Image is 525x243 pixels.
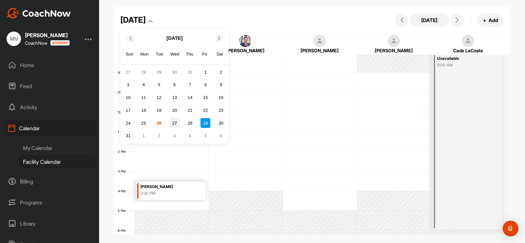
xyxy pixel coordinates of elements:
div: [PERSON_NAME] [289,47,350,54]
div: 4 PM [114,189,132,193]
div: [PERSON_NAME] [25,33,70,38]
div: Choose Saturday, August 30th, 2025 [216,118,226,128]
div: 3 PM [114,169,132,173]
div: month 2025-08 [122,66,227,142]
div: Activity [4,99,96,115]
img: CoachNow acadmey [50,40,70,46]
div: Choose Sunday, July 27th, 2025 [123,67,133,77]
div: Facility Calendar [18,155,96,169]
div: Choose Sunday, August 10th, 2025 [123,93,133,103]
div: Billing [4,173,96,190]
div: Choose Friday, August 22nd, 2025 [200,106,210,115]
div: Choose Sunday, August 3rd, 2025 [123,80,133,90]
div: Sun [125,50,134,59]
div: 5 PM [114,209,132,213]
div: Choose Friday, August 8th, 2025 [200,80,210,90]
div: [PERSON_NAME] [215,47,276,54]
div: 10 AM [114,71,134,75]
img: square_default-ef6cabf814de5a2bf16c804365e32c732080f9872bdf737d349900a9daf73cf9.png [313,35,326,47]
div: Programs [4,194,96,211]
div: 12 PM [114,110,134,114]
div: [DATE] [120,14,146,26]
div: [PERSON_NAME] [364,47,424,54]
div: [PERSON_NAME] [140,183,194,191]
div: Choose Saturday, August 16th, 2025 [216,93,226,103]
div: Feed [4,78,96,94]
div: Choose Sunday, August 17th, 2025 [123,106,133,115]
div: 11 AM [114,90,133,94]
div: Choose Thursday, August 28th, 2025 [185,118,195,128]
div: Fri [200,50,209,59]
div: Choose Friday, August 1st, 2025 [200,67,210,77]
div: Choose Tuesday, August 5th, 2025 [154,80,164,90]
div: Open Intercom Messenger [503,221,518,236]
div: Sat [216,50,224,59]
div: Choose Thursday, September 4th, 2025 [185,131,195,141]
div: Choose Tuesday, August 19th, 2025 [154,106,164,115]
img: square_d323191d486cf8d31669c9ac1fd8c87e.jpg [239,35,252,47]
div: Choose Saturday, August 23rd, 2025 [216,106,226,115]
div: Choose Wednesday, September 3rd, 2025 [170,131,179,141]
div: Choose Friday, September 5th, 2025 [200,131,210,141]
div: 6 PM [114,229,132,232]
div: Choose Tuesday, September 2nd, 2025 [154,131,164,141]
div: Unavailable [437,55,491,62]
div: Choose Monday, September 1st, 2025 [139,131,149,141]
div: Choose Sunday, August 24th, 2025 [123,118,133,128]
div: Choose Friday, August 15th, 2025 [200,93,210,103]
div: Library [4,215,96,232]
div: Choose Thursday, August 7th, 2025 [185,80,195,90]
div: Choose Saturday, August 9th, 2025 [216,80,226,90]
div: Choose Tuesday, August 12th, 2025 [154,93,164,103]
div: 1 PM [114,130,132,134]
div: CoachNow [25,40,70,46]
img: square_default-ef6cabf814de5a2bf16c804365e32c732080f9872bdf737d349900a9daf73cf9.png [462,35,474,47]
img: square_default-ef6cabf814de5a2bf16c804365e32c732080f9872bdf737d349900a9daf73cf9.png [388,35,400,47]
div: Choose Saturday, September 6th, 2025 [216,131,226,141]
div: 2 PM [114,150,132,154]
span: + [483,17,486,24]
div: Choose Tuesday, July 29th, 2025 [154,67,164,77]
div: Choose Monday, August 18th, 2025 [139,106,149,115]
div: Home [4,57,96,73]
div: Thu [185,50,194,59]
div: Choose Saturday, August 2nd, 2025 [216,67,226,77]
div: Choose Thursday, July 31st, 2025 [185,67,195,77]
div: Calendar [4,120,96,136]
button: +Add [477,13,504,27]
div: Choose Wednesday, July 30th, 2025 [170,67,179,77]
div: 9:00 AM [437,62,491,68]
div: Choose Wednesday, August 13th, 2025 [170,93,179,103]
div: Choose Tuesday, August 26th, 2025 [154,118,164,128]
div: Choose Thursday, August 14th, 2025 [185,93,195,103]
div: Choose Monday, August 4th, 2025 [139,80,149,90]
img: CoachNow [7,8,71,18]
div: Choose Wednesday, August 20th, 2025 [170,106,179,115]
div: My Calendar [18,141,96,155]
div: Choose Friday, August 29th, 2025 [200,118,210,128]
div: Choose Monday, August 25th, 2025 [139,118,149,128]
div: Tue [155,50,164,59]
div: Wed [170,50,179,59]
div: Choose Sunday, August 31st, 2025 [123,131,133,141]
div: 3:30 PM [140,190,194,196]
p: [DATE] [166,35,183,42]
div: Choose Monday, July 28th, 2025 [139,67,149,77]
button: [DATE] [410,13,449,27]
div: Choose Monday, August 11th, 2025 [139,93,149,103]
div: Choose Wednesday, August 6th, 2025 [170,80,179,90]
div: Cade LaCoste [438,47,498,54]
div: MV [7,32,21,46]
div: Mon [140,50,149,59]
div: Choose Wednesday, August 27th, 2025 [170,118,179,128]
div: Choose Thursday, August 21st, 2025 [185,106,195,115]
